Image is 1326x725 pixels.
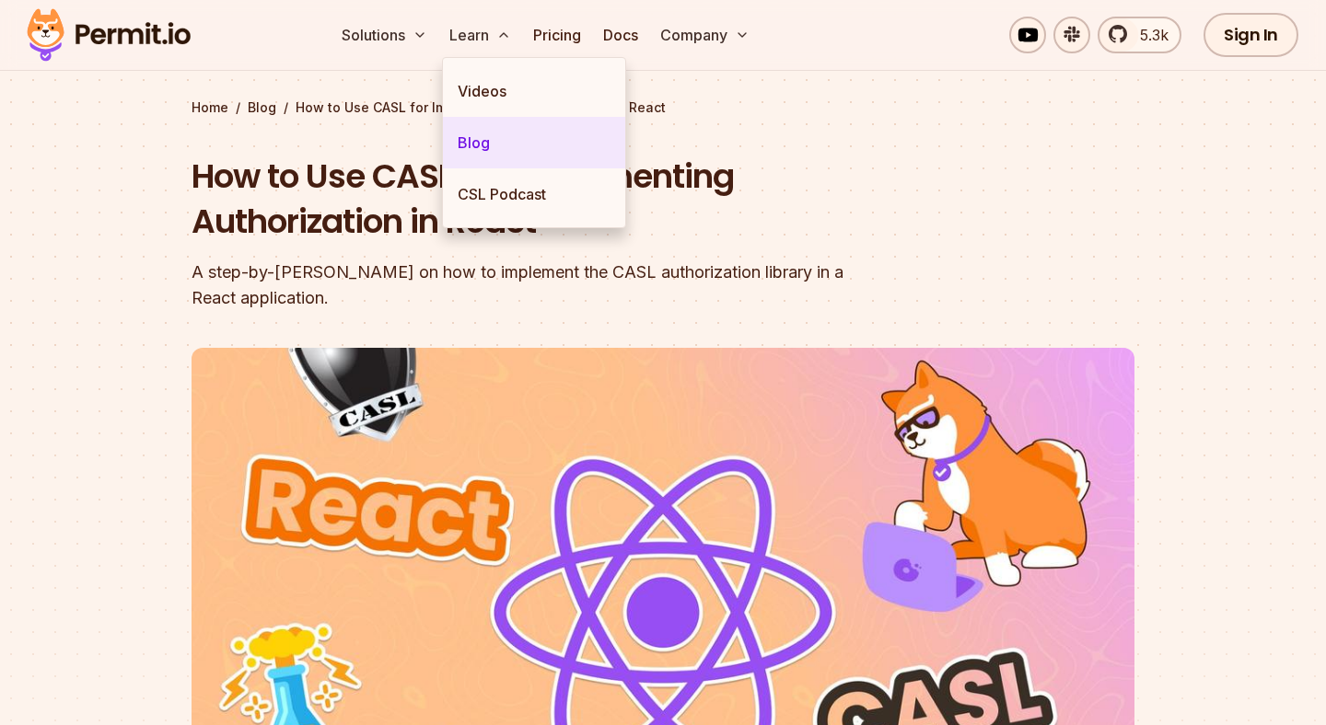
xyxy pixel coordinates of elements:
[1098,17,1181,53] a: 5.3k
[192,259,899,311] div: A step-by-[PERSON_NAME] on how to implement the CASL authorization library in a React application.
[443,65,625,117] a: Videos
[443,117,625,168] a: Blog
[192,98,228,117] a: Home
[443,168,625,220] a: CSL Podcast
[1129,24,1169,46] span: 5.3k
[1204,13,1298,57] a: Sign In
[18,4,199,66] img: Permit logo
[248,98,276,117] a: Blog
[526,17,588,53] a: Pricing
[192,154,899,245] h1: How to Use CASL for Implementing Authorization in React
[334,17,435,53] button: Solutions
[442,17,518,53] button: Learn
[596,17,646,53] a: Docs
[192,98,1134,117] div: / /
[653,17,757,53] button: Company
